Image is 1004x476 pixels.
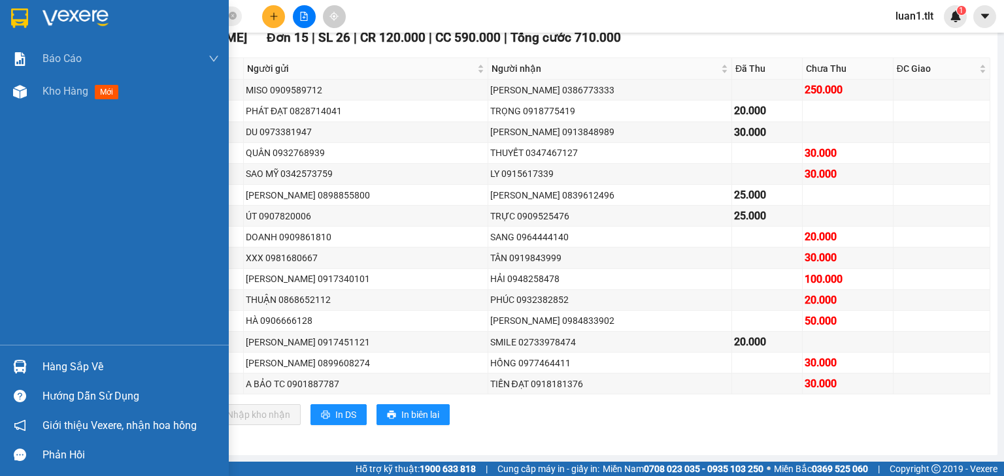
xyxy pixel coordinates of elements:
div: 25.000 [734,187,800,203]
div: TIẾN ĐẠT 0918181376 [490,377,730,391]
sup: 1 [957,6,966,15]
div: 25.000 [734,208,800,224]
strong: 0708 023 035 - 0935 103 250 [644,464,763,474]
div: [PERSON_NAME] 0984833902 [490,313,730,328]
button: printerIn biên lai [376,404,450,425]
div: LY 0915617339 [490,167,730,181]
div: Hướng dẫn sử dụng [42,387,219,406]
div: 100.000 [805,271,890,287]
div: 30.000 [805,166,890,182]
span: luan1.tlt [885,8,944,24]
span: Báo cáo [42,50,82,67]
div: A BẢO TC 0901887787 [246,377,486,391]
div: 30.000 [805,145,890,161]
span: In DS [335,407,356,422]
div: 50.000 [805,313,890,329]
span: Kho hàng [42,85,88,97]
span: Giới thiệu Vexere, nhận hoa hồng [42,417,197,434]
div: MISO 0909589712 [246,83,486,97]
div: [PERSON_NAME] 0917451121 [246,335,486,349]
div: XXX 0981680667 [246,251,486,265]
div: 30.000 [734,124,800,140]
span: caret-down [979,10,991,22]
th: Chưa Thu [803,58,893,80]
span: ĐC Giao [897,61,977,76]
div: SAO MỸ 0342573759 [246,167,486,181]
button: plus [262,5,285,28]
button: aim [323,5,346,28]
div: Hàng sắp về [42,357,219,377]
strong: 1900 633 818 [420,464,476,474]
div: PHÚC 0932382852 [490,293,730,307]
span: aim [329,12,339,21]
span: file-add [299,12,309,21]
span: ⚪️ [767,466,771,471]
div: 30.000 [805,249,890,266]
span: | [486,462,488,476]
span: | [504,30,507,45]
div: [PERSON_NAME] 0899608274 [246,356,486,370]
div: 250.000 [805,82,890,98]
img: icon-new-feature [950,10,962,22]
div: THUYẾT 0347467127 [490,146,730,160]
img: solution-icon [13,52,27,66]
button: file-add [293,5,316,28]
button: printerIn DS [310,404,367,425]
span: 1 [959,6,963,15]
div: 20.000 [805,229,890,245]
div: SANG 0964444140 [490,230,730,244]
div: [PERSON_NAME] 0917340101 [246,272,486,286]
span: Tổng cước 710.000 [510,30,621,45]
span: Miền Nam [603,462,763,476]
div: 20.000 [734,103,800,119]
div: HÀ 0906666128 [246,313,486,328]
div: THUẬN 0868652112 [246,293,486,307]
span: mới [95,85,118,99]
span: Hỗ trợ kỹ thuật: [356,462,476,476]
span: copyright [931,464,941,473]
span: CR 120.000 [360,30,426,45]
img: warehouse-icon [13,85,27,99]
strong: 0369 525 060 [812,464,868,474]
span: SL 26 [318,30,350,45]
span: question-circle [14,390,26,402]
div: TRỌNG 0918775419 [490,104,730,118]
span: | [354,30,357,45]
div: ÚT 0907820006 [246,209,486,223]
div: Phản hồi [42,445,219,465]
span: down [209,54,219,64]
th: Đã Thu [732,58,803,80]
span: Người gửi [247,61,475,76]
div: QUÂN 0932768939 [246,146,486,160]
div: 30.000 [805,355,890,371]
span: close-circle [229,12,237,20]
span: | [429,30,432,45]
span: printer [387,410,396,420]
span: close-circle [229,10,237,23]
img: warehouse-icon [13,360,27,373]
span: CC 590.000 [435,30,501,45]
span: plus [269,12,278,21]
div: HẢI 0948258478 [490,272,730,286]
span: Đơn 15 [267,30,309,45]
span: Miền Bắc [774,462,868,476]
button: downloadNhập kho nhận [202,404,301,425]
img: logo-vxr [11,8,28,28]
button: caret-down [973,5,996,28]
span: message [14,449,26,461]
div: TRỰC 0909525476 [490,209,730,223]
div: [PERSON_NAME] 0898855800 [246,188,486,202]
span: Cung cấp máy in - giấy in: [497,462,599,476]
div: 30.000 [805,375,890,392]
div: SMILE 02733978474 [490,335,730,349]
span: Người nhận [492,61,719,76]
div: DU 0973381947 [246,125,486,139]
div: [PERSON_NAME] 0913848989 [490,125,730,139]
span: printer [321,410,330,420]
span: | [878,462,880,476]
div: DOANH 0909861810 [246,230,486,244]
div: 20.000 [805,292,890,308]
div: 20.000 [734,334,800,350]
div: PHÁT ĐẠT 0828714041 [246,104,486,118]
div: [PERSON_NAME] 0839612496 [490,188,730,202]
